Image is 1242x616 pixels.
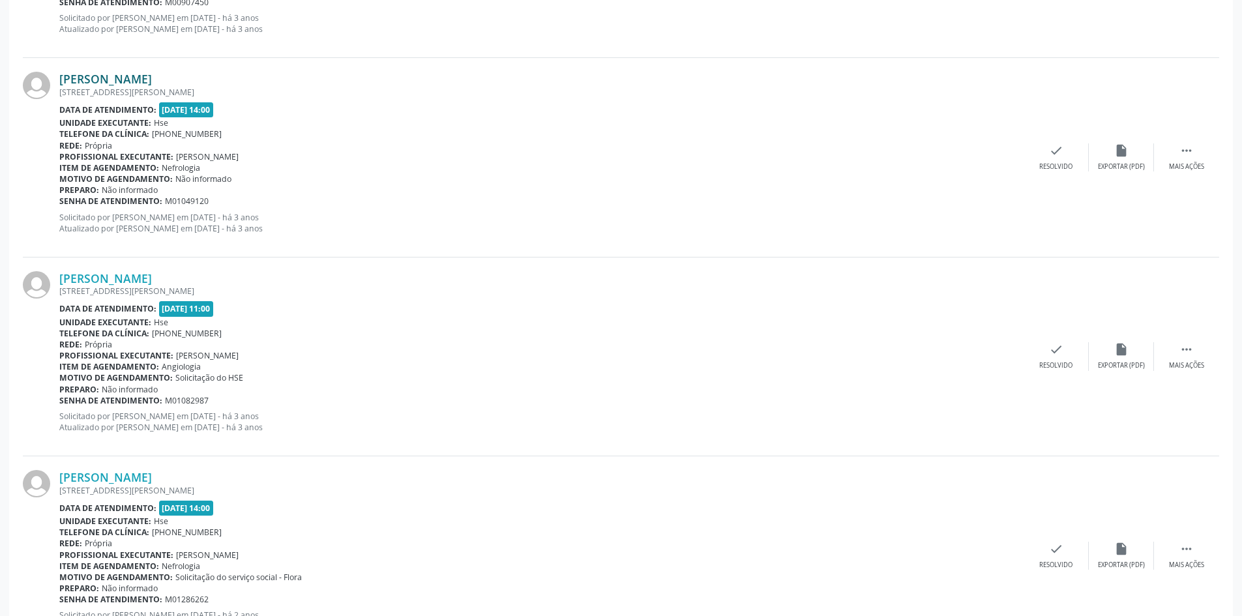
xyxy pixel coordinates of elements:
div: Mais ações [1169,561,1204,570]
b: Preparo: [59,184,99,196]
div: Resolvido [1039,162,1072,171]
div: Mais ações [1169,162,1204,171]
span: M01049120 [165,196,209,207]
span: [PERSON_NAME] [176,151,239,162]
span: M01082987 [165,395,209,406]
div: Exportar (PDF) [1098,561,1145,570]
span: Própria [85,538,112,549]
b: Data de atendimento: [59,303,156,314]
div: Mais ações [1169,361,1204,370]
a: [PERSON_NAME] [59,72,152,86]
span: [DATE] 11:00 [159,301,214,316]
span: Solicitação do serviço social - Flora [175,572,302,583]
b: Item de agendamento: [59,561,159,572]
span: Não informado [102,184,158,196]
i: insert_drive_file [1114,542,1129,556]
i:  [1179,342,1194,357]
b: Unidade executante: [59,516,151,527]
div: Exportar (PDF) [1098,361,1145,370]
span: Hse [154,516,168,527]
span: Nefrologia [162,561,200,572]
b: Rede: [59,339,82,350]
span: Angiologia [162,361,201,372]
span: [DATE] 14:00 [159,501,214,516]
i:  [1179,143,1194,158]
p: Solicitado por [PERSON_NAME] em [DATE] - há 3 anos Atualizado por [PERSON_NAME] em [DATE] - há 3 ... [59,212,1024,234]
div: Resolvido [1039,361,1072,370]
b: Unidade executante: [59,117,151,128]
b: Profissional executante: [59,151,173,162]
i:  [1179,542,1194,556]
b: Data de atendimento: [59,104,156,115]
span: [PHONE_NUMBER] [152,527,222,538]
img: img [23,470,50,497]
p: Solicitado por [PERSON_NAME] em [DATE] - há 3 anos Atualizado por [PERSON_NAME] em [DATE] - há 3 ... [59,411,1024,433]
b: Senha de atendimento: [59,196,162,207]
i: insert_drive_file [1114,143,1129,158]
span: Não informado [102,583,158,594]
span: Nefrologia [162,162,200,173]
i: check [1049,542,1063,556]
div: [STREET_ADDRESS][PERSON_NAME] [59,485,1024,496]
span: [PHONE_NUMBER] [152,128,222,139]
p: Solicitado por [PERSON_NAME] em [DATE] - há 3 anos Atualizado por [PERSON_NAME] em [DATE] - há 3 ... [59,12,1024,35]
b: Motivo de agendamento: [59,572,173,583]
div: [STREET_ADDRESS][PERSON_NAME] [59,286,1024,297]
b: Unidade executante: [59,317,151,328]
i: check [1049,342,1063,357]
img: img [23,72,50,99]
b: Telefone da clínica: [59,128,149,139]
b: Senha de atendimento: [59,395,162,406]
span: Solicitação do HSE [175,372,243,383]
span: [PERSON_NAME] [176,350,239,361]
img: img [23,271,50,299]
span: Própria [85,339,112,350]
a: [PERSON_NAME] [59,271,152,286]
span: Hse [154,117,168,128]
i: insert_drive_file [1114,342,1129,357]
span: [PHONE_NUMBER] [152,328,222,339]
b: Motivo de agendamento: [59,173,173,184]
b: Rede: [59,140,82,151]
span: [PERSON_NAME] [176,550,239,561]
b: Item de agendamento: [59,162,159,173]
b: Profissional executante: [59,550,173,561]
b: Data de atendimento: [59,503,156,514]
b: Preparo: [59,583,99,594]
b: Senha de atendimento: [59,594,162,605]
div: Exportar (PDF) [1098,162,1145,171]
div: [STREET_ADDRESS][PERSON_NAME] [59,87,1024,98]
b: Telefone da clínica: [59,328,149,339]
span: Não informado [175,173,231,184]
a: [PERSON_NAME] [59,470,152,484]
i: check [1049,143,1063,158]
b: Profissional executante: [59,350,173,361]
span: Própria [85,140,112,151]
span: Não informado [102,384,158,395]
span: [DATE] 14:00 [159,102,214,117]
b: Preparo: [59,384,99,395]
b: Rede: [59,538,82,549]
span: Hse [154,317,168,328]
b: Telefone da clínica: [59,527,149,538]
div: Resolvido [1039,561,1072,570]
b: Motivo de agendamento: [59,372,173,383]
b: Item de agendamento: [59,361,159,372]
span: M01286262 [165,594,209,605]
